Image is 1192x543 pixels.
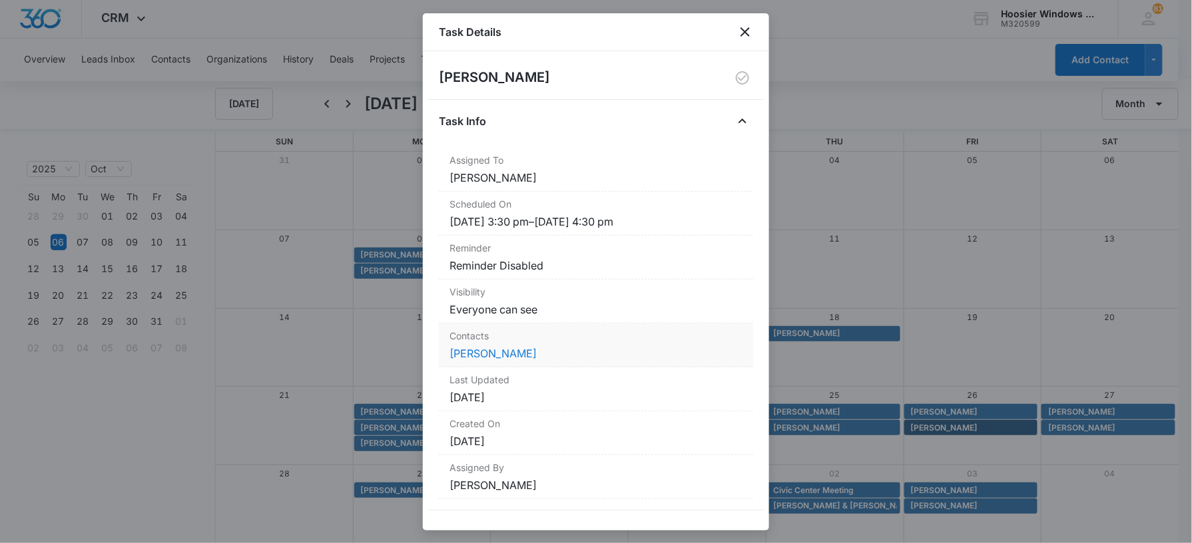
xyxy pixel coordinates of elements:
dt: Created On [449,417,743,431]
h4: Task Info [439,113,486,129]
div: VisibilityEveryone can see [439,279,753,323]
dt: Assigned By [449,460,743,474]
dd: [PERSON_NAME] [449,477,743,493]
dt: Assigned To [449,153,743,167]
div: Scheduled On[DATE] 3:30 pm–[DATE] 4:30 pm [439,192,753,236]
a: [PERSON_NAME] [449,347,537,360]
dd: [DATE] 3:30 pm – [DATE] 4:30 pm [449,214,743,230]
h2: [PERSON_NAME] [439,67,550,89]
div: Last Updated[DATE] [439,367,753,411]
dt: Visibility [449,285,743,299]
button: Close [732,110,753,132]
h1: Task Details [439,24,501,40]
div: Contacts[PERSON_NAME] [439,323,753,367]
button: close [737,24,753,40]
dt: Contacts [449,329,743,343]
div: ReminderReminder Disabled [439,236,753,279]
dd: [DATE] [449,433,743,449]
div: Created On[DATE] [439,411,753,455]
dt: Scheduled On [449,197,743,211]
div: Assigned To[PERSON_NAME] [439,148,753,192]
div: Assigned By[PERSON_NAME] [439,455,753,499]
dd: Reminder Disabled [449,258,743,273]
dt: Reminder [449,241,743,255]
dd: [PERSON_NAME] [449,170,743,186]
dd: Everyone can see [449,301,743,317]
dt: Last Updated [449,373,743,387]
dd: [DATE] [449,389,743,405]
